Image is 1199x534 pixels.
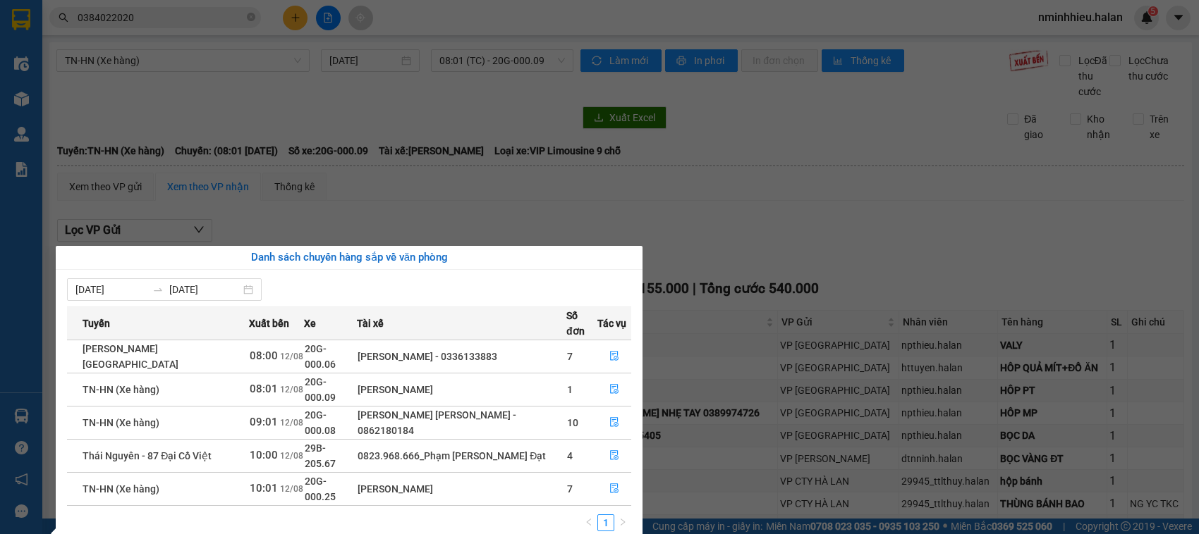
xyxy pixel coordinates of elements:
[280,352,303,361] span: 12/08
[614,514,631,531] button: right
[67,249,631,266] div: Danh sách chuyến hàng sắp về văn phòng
[598,445,631,467] button: file-done
[249,316,289,331] span: Xuất bến
[580,514,597,531] li: Previous Page
[305,409,336,436] span: 20G-000.08
[357,316,384,331] span: Tài xế
[358,349,566,364] div: [PERSON_NAME] - 0336133883
[280,451,303,461] span: 12/08
[598,478,631,500] button: file-done
[83,483,159,495] span: TN-HN (Xe hàng)
[280,385,303,395] span: 12/08
[250,416,278,428] span: 09:01
[609,351,619,362] span: file-done
[609,450,619,461] span: file-done
[83,316,110,331] span: Tuyến
[169,282,241,297] input: Đến ngày
[358,481,566,497] div: [PERSON_NAME]
[566,308,597,339] span: Số đơn
[358,448,566,464] div: 0823.968.666_Phạm [PERSON_NAME] Đạt
[250,383,278,395] span: 08:01
[304,316,316,331] span: Xe
[280,484,303,494] span: 12/08
[619,518,627,526] span: right
[250,482,278,495] span: 10:01
[305,343,336,370] span: 20G-000.06
[598,411,631,434] button: file-done
[567,450,573,461] span: 4
[83,417,159,428] span: TN-HN (Xe hàng)
[280,418,303,428] span: 12/08
[598,345,631,368] button: file-done
[250,449,278,461] span: 10:00
[614,514,631,531] li: Next Page
[83,450,212,461] span: Thái Nguyên - 87 Đại Cồ Việt
[305,376,336,403] span: 20G-000.09
[597,316,626,331] span: Tác vụ
[358,407,566,438] div: [PERSON_NAME] [PERSON_NAME] - 0862180184
[305,476,336,502] span: 20G-000.25
[250,349,278,362] span: 08:00
[567,351,573,362] span: 7
[598,515,614,530] a: 1
[598,378,631,401] button: file-done
[597,514,614,531] li: 1
[609,483,619,495] span: file-done
[358,382,566,397] div: [PERSON_NAME]
[75,282,147,297] input: Từ ngày
[567,384,573,395] span: 1
[83,343,178,370] span: [PERSON_NAME][GEOGRAPHIC_DATA]
[580,514,597,531] button: left
[152,284,164,295] span: swap-right
[152,284,164,295] span: to
[567,483,573,495] span: 7
[609,384,619,395] span: file-done
[83,384,159,395] span: TN-HN (Xe hàng)
[305,442,336,469] span: 29B-205.67
[585,518,593,526] span: left
[609,417,619,428] span: file-done
[567,417,578,428] span: 10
